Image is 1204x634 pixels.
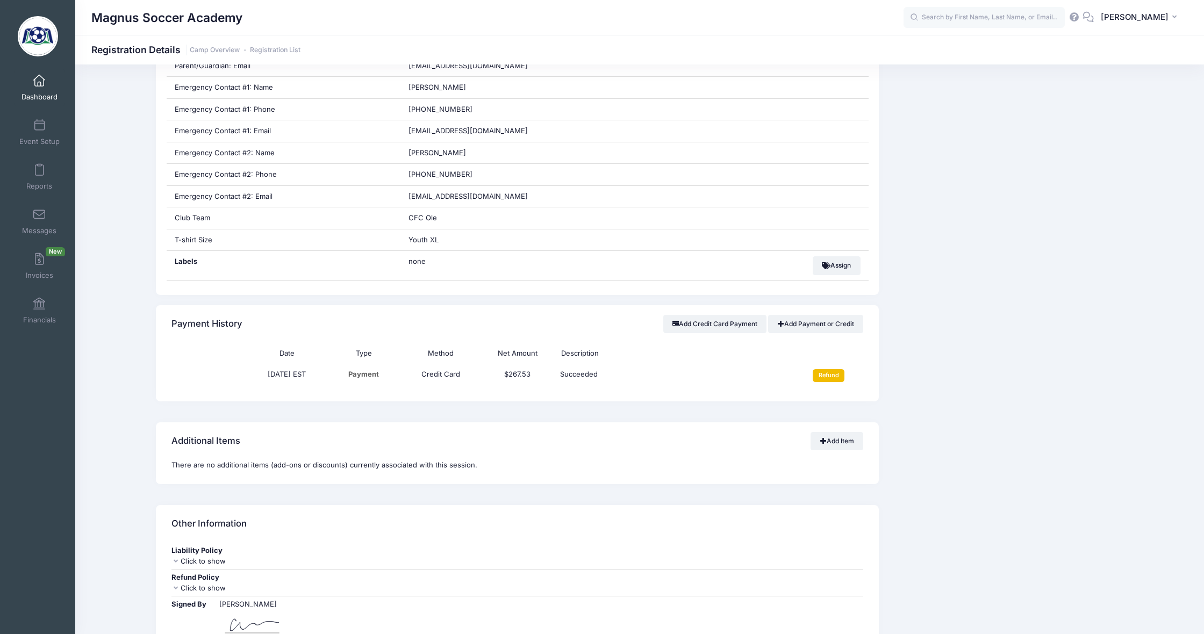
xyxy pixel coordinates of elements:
[156,460,879,485] div: There are no additional items (add-ons or discounts) currently associated with this session.
[408,192,528,200] span: [EMAIL_ADDRESS][DOMAIN_NAME]
[171,556,863,567] div: Click to show
[167,207,400,229] div: Club Team
[23,315,56,325] span: Financials
[21,92,58,102] span: Dashboard
[813,256,861,275] button: Assign
[167,120,400,142] div: Emergency Contact #1: Email
[556,364,786,387] td: Succeeded
[171,583,863,594] div: Click to show
[14,292,65,329] a: Financials
[325,364,402,387] td: Payment
[18,16,58,56] img: Magnus Soccer Academy
[408,61,528,70] span: [EMAIL_ADDRESS][DOMAIN_NAME]
[408,213,437,222] span: CFC Ole
[22,226,56,235] span: Messages
[190,46,240,54] a: Camp Overview
[14,158,65,196] a: Reports
[663,315,767,333] button: Add Credit Card Payment
[26,271,53,280] span: Invoices
[91,5,242,30] h1: Magnus Soccer Academy
[14,203,65,240] a: Messages
[408,105,472,113] span: [PHONE_NUMBER]
[248,364,325,387] td: [DATE] EST
[91,44,300,55] h1: Registration Details
[250,46,300,54] a: Registration List
[408,235,439,244] span: Youth XL
[167,229,400,251] div: T-shirt Size
[219,599,285,610] div: [PERSON_NAME]
[171,309,242,340] h4: Payment History
[171,426,240,456] h4: Additional Items
[167,99,400,120] div: Emergency Contact #1: Phone
[167,251,400,280] div: Labels
[408,126,528,135] span: [EMAIL_ADDRESS][DOMAIN_NAME]
[402,364,479,387] td: Credit Card
[171,599,217,610] div: Signed By
[811,432,863,450] a: Add Item
[408,83,466,91] span: [PERSON_NAME]
[171,572,863,583] div: Refund Policy
[408,148,466,157] span: [PERSON_NAME]
[556,343,786,364] th: Description
[408,256,543,267] span: none
[1094,5,1188,30] button: [PERSON_NAME]
[904,7,1065,28] input: Search by First Name, Last Name, or Email...
[408,170,472,178] span: [PHONE_NUMBER]
[171,545,863,556] div: Liability Policy
[171,509,247,539] h4: Other Information
[325,343,402,364] th: Type
[768,315,863,333] a: Add Payment or Credit
[479,343,556,364] th: Net Amount
[167,164,400,185] div: Emergency Contact #2: Phone
[46,247,65,256] span: New
[14,247,65,285] a: InvoicesNew
[1101,11,1169,23] span: [PERSON_NAME]
[167,77,400,98] div: Emergency Contact #1: Name
[167,142,400,164] div: Emergency Contact #2: Name
[26,182,52,191] span: Reports
[479,364,556,387] td: $267.53
[14,69,65,106] a: Dashboard
[14,113,65,151] a: Event Setup
[813,369,844,382] input: Refund
[248,343,325,364] th: Date
[167,55,400,77] div: Parent/Guardian: Email
[402,343,479,364] th: Method
[167,186,400,207] div: Emergency Contact #2: Email
[19,137,60,146] span: Event Setup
